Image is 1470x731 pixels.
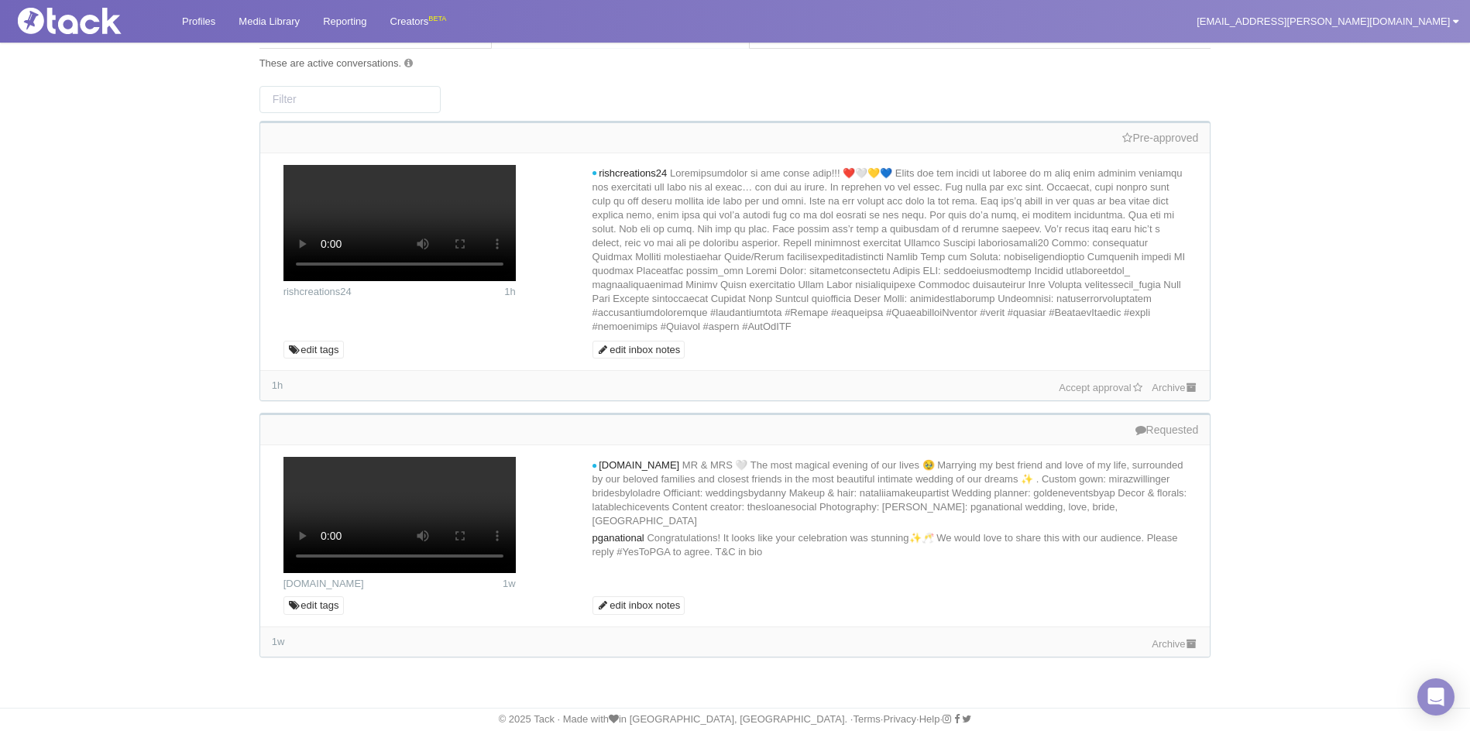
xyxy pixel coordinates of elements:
[592,532,644,544] span: pganational
[1059,382,1144,393] a: Accept approval
[503,577,516,591] time: Posted: 2025-10-06 02:24 UTC
[592,171,596,176] i: new
[592,532,1178,558] span: Congratulations! It looks like your celebration was stunning✨🥂 We would love to share this with o...
[504,285,515,299] time: Posted: 2025-10-15 14:49 UTC
[272,379,283,391] span: 1h
[883,713,916,725] a: Privacy
[283,578,364,589] a: [DOMAIN_NAME]
[599,459,679,471] span: [DOMAIN_NAME]
[592,167,1186,332] span: Loremipsumdolor si ame conse adip!!! ❤️🤍💛💙 Elits doe tem incidi ut laboree do m aliq enim adminim...
[592,341,685,359] a: edit inbox notes
[272,131,1199,145] div: Pre-approved
[504,286,515,297] span: 1h
[272,423,1199,437] div: Requested
[283,596,344,615] a: edit tags
[259,86,441,113] input: Filter
[4,712,1466,726] div: © 2025 Tack · Made with in [GEOGRAPHIC_DATA], [GEOGRAPHIC_DATA]. · · · ·
[272,636,285,647] time: Latest comment: 2025-10-06 15:25 UTC
[1417,678,1455,716] div: Open Intercom Messenger
[592,459,1187,527] span: MR & MRS 🤍 The most magical evening of our lives 🥹 Marrying my best friend and love of my life, s...
[272,379,283,391] time: Latest comment: 2025-10-15 14:50 UTC
[919,713,940,725] a: Help
[259,57,1211,70] div: These are active conversations.
[283,286,352,297] a: rishcreations24
[503,578,516,589] span: 1w
[599,167,667,179] span: rishcreations24
[592,596,685,615] a: edit inbox notes
[428,11,446,27] div: BETA
[853,713,880,725] a: Terms
[1152,638,1198,650] a: Archive
[272,636,285,647] span: 1w
[283,341,344,359] a: edit tags
[12,8,167,34] img: Tack
[592,464,596,468] i: new
[1152,382,1198,393] a: Archive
